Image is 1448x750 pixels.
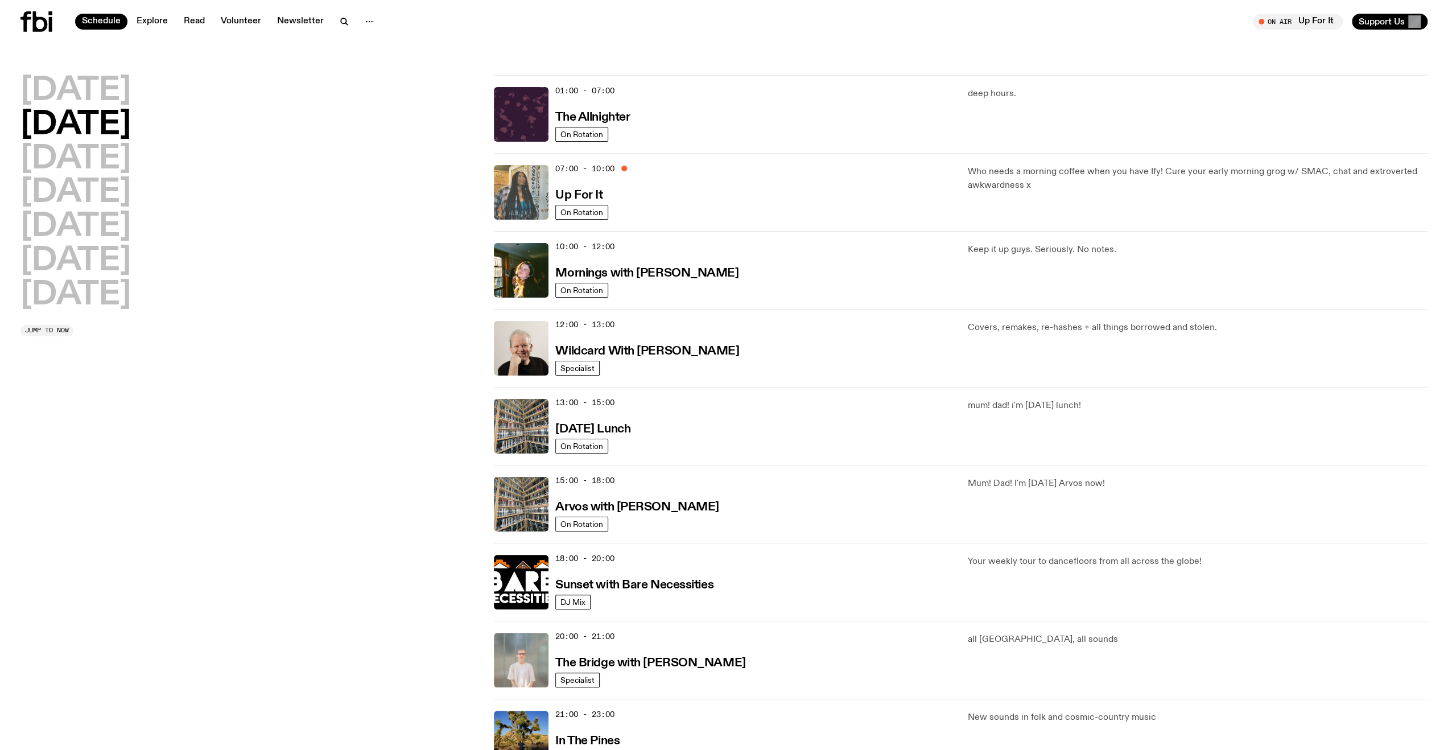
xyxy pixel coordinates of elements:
[968,555,1428,568] p: Your weekly tour to dancefloors from all across the globe!
[968,477,1428,491] p: Mum! Dad! I'm [DATE] Arvos now!
[560,286,603,294] span: On Rotation
[968,165,1428,192] p: Who needs a morning coffee when you have Ify! Cure your early morning grog w/ SMAC, chat and extr...
[968,711,1428,724] p: New sounds in folk and cosmic-country music
[494,165,548,220] img: Ify - a Brown Skin girl with black braided twists, looking up to the side with her tongue stickin...
[555,579,713,591] h3: Sunset with Bare Necessities
[20,109,131,141] button: [DATE]
[555,187,603,201] a: Up For It
[555,163,614,174] span: 07:00 - 10:00
[75,14,127,30] a: Schedule
[20,245,131,277] button: [DATE]
[20,177,131,209] button: [DATE]
[555,267,739,279] h3: Mornings with [PERSON_NAME]
[968,399,1428,413] p: mum! dad! i'm [DATE] lunch!
[555,421,630,435] a: [DATE] Lunch
[555,517,608,531] a: On Rotation
[494,321,548,376] img: Stuart is smiling charmingly, wearing a black t-shirt against a stark white background.
[555,343,739,357] a: Wildcard With [PERSON_NAME]
[20,75,131,107] button: [DATE]
[968,243,1428,257] p: Keep it up guys. Seriously. No notes.
[555,499,719,513] a: Arvos with [PERSON_NAME]
[555,189,603,201] h3: Up For It
[20,325,73,336] button: Jump to now
[555,205,608,220] a: On Rotation
[494,633,548,687] img: Mara stands in front of a frosted glass wall wearing a cream coloured t-shirt and black glasses. ...
[555,631,614,642] span: 20:00 - 21:00
[555,127,608,142] a: On Rotation
[494,243,548,298] img: Freya smiles coyly as she poses for the image.
[560,675,595,684] span: Specialist
[20,279,131,311] button: [DATE]
[555,112,630,123] h3: The Allnighter
[494,555,548,609] img: Bare Necessities
[968,87,1428,101] p: deep hours.
[214,14,268,30] a: Volunteer
[177,14,212,30] a: Read
[555,475,614,486] span: 15:00 - 18:00
[494,477,548,531] img: A corner shot of the fbi music library
[560,597,585,606] span: DJ Mix
[494,399,548,454] img: A corner shot of the fbi music library
[1253,14,1343,30] button: On AirUp For It
[555,361,600,376] a: Specialist
[20,211,131,243] button: [DATE]
[555,655,745,669] a: The Bridge with [PERSON_NAME]
[968,321,1428,335] p: Covers, remakes, re-hashes + all things borrowed and stolen.
[555,345,739,357] h3: Wildcard With [PERSON_NAME]
[555,673,600,687] a: Specialist
[555,735,620,747] h3: In The Pines
[25,327,69,333] span: Jump to now
[560,208,603,216] span: On Rotation
[555,423,630,435] h3: [DATE] Lunch
[560,130,603,138] span: On Rotation
[560,520,603,528] span: On Rotation
[555,595,591,609] a: DJ Mix
[555,85,614,96] span: 01:00 - 07:00
[555,265,739,279] a: Mornings with [PERSON_NAME]
[560,364,595,372] span: Specialist
[555,241,614,252] span: 10:00 - 12:00
[555,439,608,454] a: On Rotation
[555,501,719,513] h3: Arvos with [PERSON_NAME]
[1352,14,1428,30] button: Support Us
[1359,17,1405,27] span: Support Us
[555,553,614,564] span: 18:00 - 20:00
[270,14,331,30] a: Newsletter
[555,577,713,591] a: Sunset with Bare Necessities
[555,397,614,408] span: 13:00 - 15:00
[555,283,608,298] a: On Rotation
[555,109,630,123] a: The Allnighter
[130,14,175,30] a: Explore
[968,633,1428,646] p: all [GEOGRAPHIC_DATA], all sounds
[555,709,614,720] span: 21:00 - 23:00
[555,319,614,330] span: 12:00 - 13:00
[555,657,745,669] h3: The Bridge with [PERSON_NAME]
[20,143,131,175] button: [DATE]
[560,442,603,450] span: On Rotation
[555,733,620,747] a: In The Pines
